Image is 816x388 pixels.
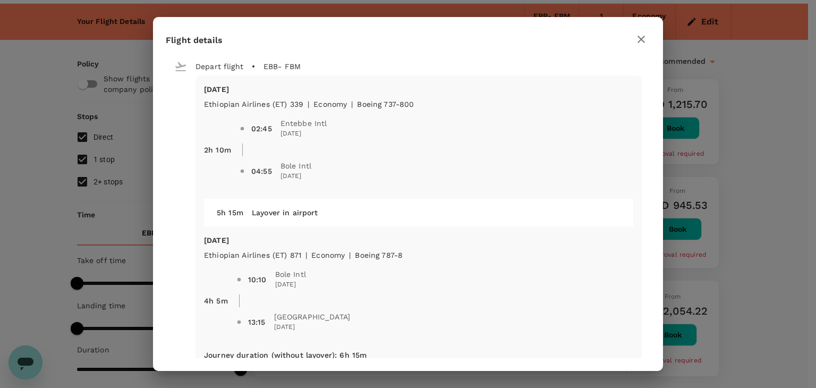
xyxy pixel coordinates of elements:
[263,61,301,72] p: EBB - FBM
[204,250,301,260] p: Ethiopian Airlines (ET) 871
[195,61,243,72] p: Depart flight
[166,35,223,45] span: Flight details
[355,250,403,260] p: Boeing 787-8
[308,100,309,108] span: |
[311,250,345,260] p: economy
[251,123,272,134] div: 02:45
[204,99,303,109] p: Ethiopian Airlines (ET) 339
[275,280,306,290] span: [DATE]
[274,322,351,333] span: [DATE]
[351,100,353,108] span: |
[280,171,311,182] span: [DATE]
[305,251,307,259] span: |
[248,317,266,327] div: 13:15
[275,269,306,280] span: Bole Intl
[248,274,267,285] div: 10:10
[349,251,351,259] span: |
[252,208,318,217] span: Layover in airport
[204,145,231,155] p: 2h 10m
[251,166,272,176] div: 04:55
[280,161,311,171] span: Bole Intl
[280,129,327,139] span: [DATE]
[204,296,228,306] p: 4h 5m
[280,118,327,129] span: Entebbe Intl
[204,84,633,95] p: [DATE]
[274,311,351,322] span: [GEOGRAPHIC_DATA]
[313,99,347,109] p: economy
[204,235,633,246] p: [DATE]
[204,350,367,360] p: Journey duration (without layover) : 6h 15m
[357,99,414,109] p: Boeing 737-800
[217,208,243,217] span: 5h 15m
